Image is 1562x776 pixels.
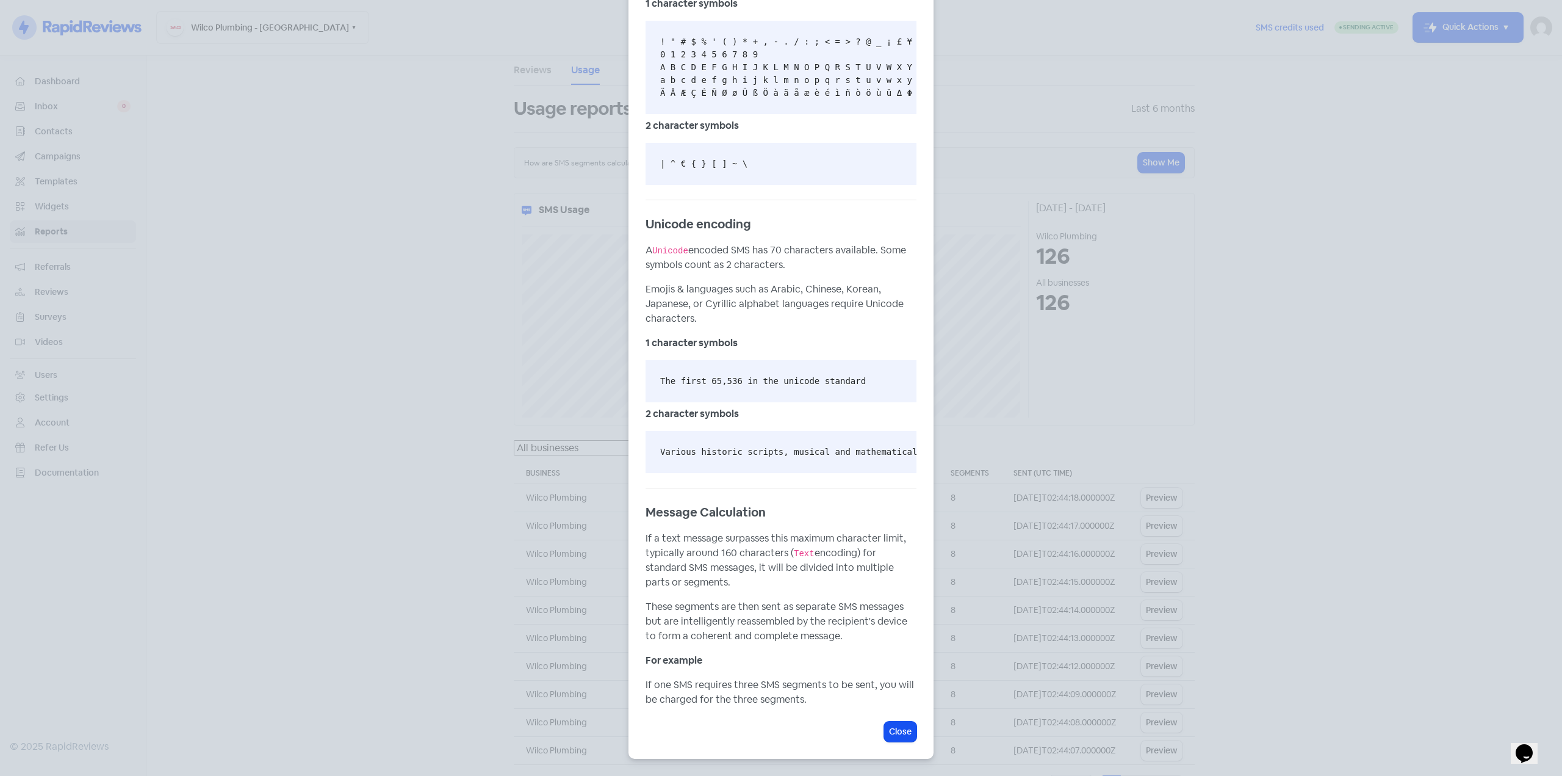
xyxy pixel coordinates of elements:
button: Close [884,722,916,742]
p: These segments are then sent as separate SMS messages but are intelligently reassembled by the re... [646,600,916,644]
code: The first 65,536 in the unicode standard [660,376,866,386]
p: If one SMS requires three SMS segments to be sent, you will be charged for the three segments. [646,678,916,707]
code: Text [794,549,815,559]
iframe: chat widget [1511,727,1550,764]
p: Emojis & languages such as Arabic, Chinese, Korean, Japanese, or Cyrillic alphabet languages requ... [646,282,916,326]
b: 2 character symbols [646,407,739,420]
code: Unicode [652,246,688,256]
b: 2 character symbols [646,119,739,132]
code: | ^ € { } [ ] ~ \ [660,159,747,169]
b: Message Calculation [646,504,766,520]
b: For example [646,654,702,667]
b: 1 character symbols [646,336,738,349]
b: Unicode encoding [646,216,751,232]
p: A encoded SMS has 70 characters available. Some symbols count as 2 characters. [646,243,916,272]
code: ! " # $ % ' ( ) * + , - . / : ; < = > ? @ _ ¡ £ ¥ § ¿ & ¤ 0 1 2 3 4 5 6 7 8 9 A B C D E F G H I J... [660,37,995,98]
code: Various historic scripts, musical and mathematical symbols, and some newer or more complex emoji,... [660,447,1473,457]
p: If a text message surpasses this maximum character limit, typically around 160 characters ( encod... [646,531,916,590]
